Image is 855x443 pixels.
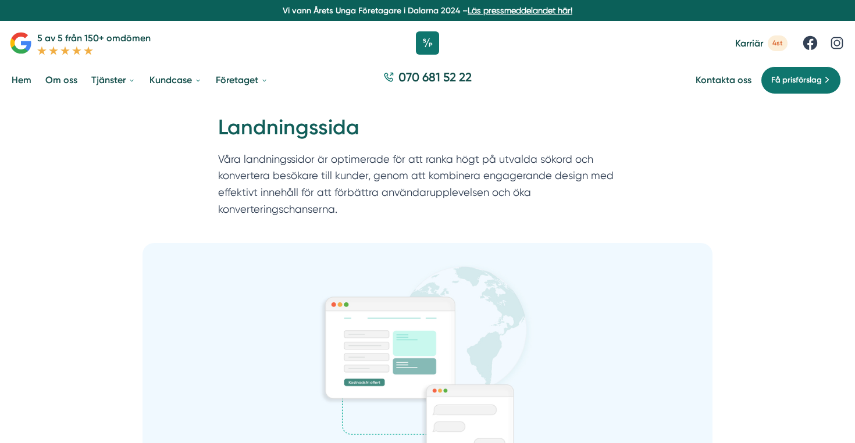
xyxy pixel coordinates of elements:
a: 070 681 52 22 [379,69,476,91]
a: Få prisförslag [761,66,841,94]
span: Få prisförslag [771,74,822,87]
a: Hem [9,65,34,95]
a: Kontakta oss [696,74,751,85]
p: 5 av 5 från 150+ omdömen [37,31,151,45]
a: Kundcase [147,65,204,95]
a: Om oss [43,65,80,95]
span: 4st [768,35,788,51]
a: Karriär 4st [735,35,788,51]
h1: Landningssida [218,113,637,151]
a: Läs pressmeddelandet här! [468,6,572,15]
span: Karriär [735,38,763,49]
a: Företaget [213,65,270,95]
p: Våra landningssidor är optimerade för att ranka högt på utvalda sökord och konvertera besökare ti... [218,151,637,223]
p: Vi vann Årets Unga Företagare i Dalarna 2024 – [5,5,850,16]
span: 070 681 52 22 [398,69,472,85]
a: Tjänster [89,65,138,95]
